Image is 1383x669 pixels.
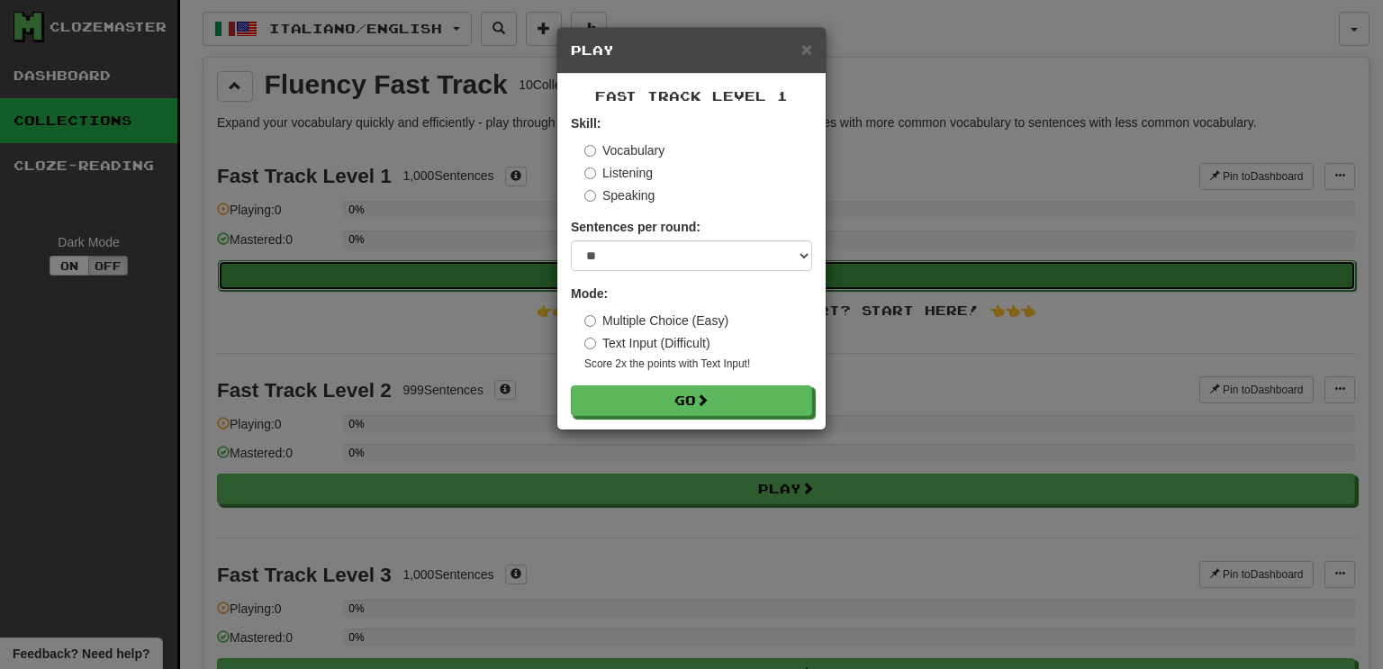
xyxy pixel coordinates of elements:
[584,141,664,159] label: Vocabulary
[584,186,655,204] label: Speaking
[584,334,710,352] label: Text Input (Difficult)
[571,385,812,416] button: Go
[584,145,596,157] input: Vocabulary
[584,190,596,202] input: Speaking
[595,88,788,104] span: Fast Track Level 1
[584,312,728,330] label: Multiple Choice (Easy)
[584,357,812,372] small: Score 2x the points with Text Input !
[801,40,812,59] button: Close
[571,218,701,236] label: Sentences per round:
[571,286,608,301] strong: Mode:
[571,116,601,131] strong: Skill:
[801,39,812,59] span: ×
[584,167,596,179] input: Listening
[584,164,653,182] label: Listening
[571,41,812,59] h5: Play
[584,338,596,349] input: Text Input (Difficult)
[584,315,596,327] input: Multiple Choice (Easy)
